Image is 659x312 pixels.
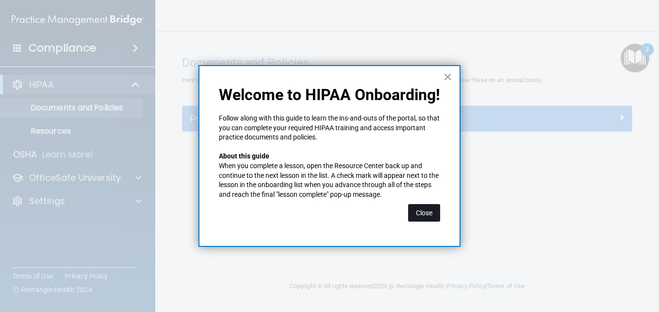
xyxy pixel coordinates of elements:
[219,86,440,104] p: Welcome to HIPAA Onboarding!
[443,69,452,85] button: Close
[408,204,440,222] button: Close
[219,114,440,142] p: Follow along with this guide to learn the ins-and-outs of the portal, so that you can complete yo...
[219,161,440,199] p: When you complete a lesson, open the Resource Center back up and continue to the next lesson in t...
[219,152,269,160] strong: About this guide
[610,245,647,282] iframe: Drift Widget Chat Controller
